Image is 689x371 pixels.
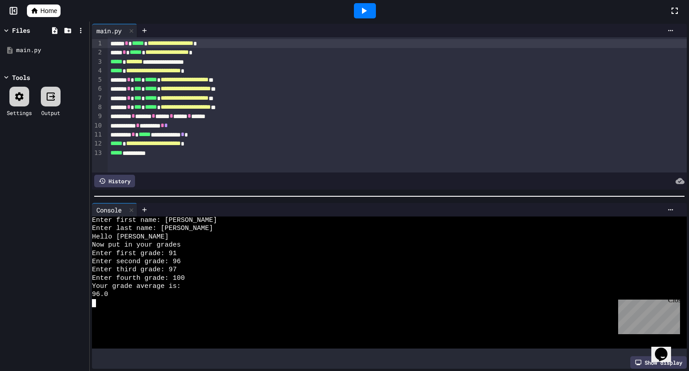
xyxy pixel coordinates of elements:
span: Your grade average is: [92,283,181,291]
div: 2 [92,48,103,57]
span: Enter second grade: 96 [92,258,181,266]
div: Settings [7,109,32,117]
div: 12 [92,139,103,148]
iframe: chat widget [651,335,680,362]
div: main.py [16,46,86,55]
div: Console [92,205,126,215]
div: 6 [92,84,103,93]
div: 9 [92,112,103,121]
iframe: chat widget [615,296,680,334]
div: 10 [92,121,103,130]
div: 4 [92,66,103,75]
div: 5 [92,75,103,84]
div: Console [92,203,137,216]
span: Home [40,6,57,15]
span: Now put in your grades [92,241,181,249]
span: Enter first name: [PERSON_NAME] [92,216,217,225]
div: Show display [630,356,687,369]
span: Enter first grade: 91 [92,250,177,258]
span: Hello [PERSON_NAME] [92,233,169,241]
div: Files [12,26,30,35]
div: 1 [92,39,103,48]
div: 8 [92,103,103,112]
div: 13 [92,149,103,158]
div: History [94,175,135,187]
span: Enter third grade: 97 [92,266,177,274]
div: main.py [92,26,126,35]
span: Enter last name: [PERSON_NAME] [92,225,213,233]
a: Home [27,4,61,17]
div: 3 [92,57,103,66]
div: 11 [92,130,103,139]
div: Chat with us now!Close [4,4,62,57]
div: Output [41,109,60,117]
div: 7 [92,94,103,103]
div: main.py [92,24,137,37]
div: Tools [12,73,30,82]
span: 96.0 [92,291,108,299]
span: Enter fourth grade: 100 [92,274,185,283]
